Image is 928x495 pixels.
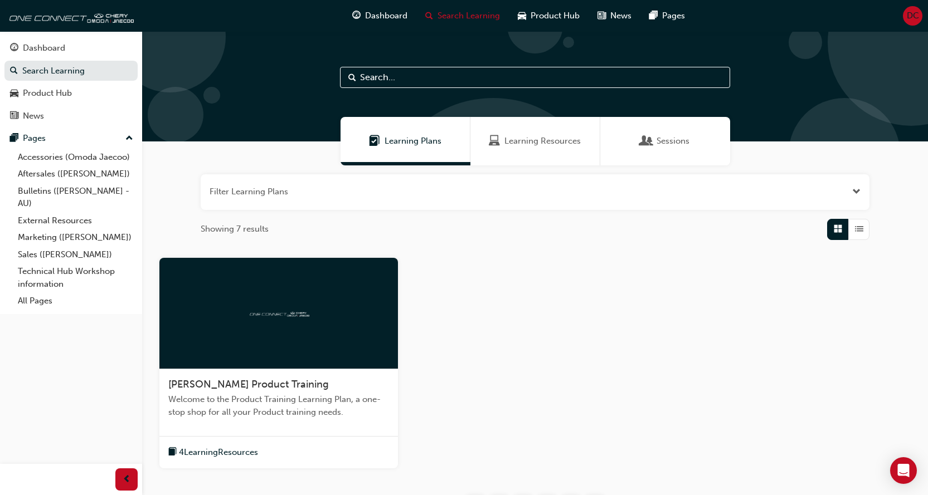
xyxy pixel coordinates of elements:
span: book-icon [168,445,177,459]
img: oneconnect [6,4,134,27]
span: car-icon [518,9,526,23]
span: Learning Plans [385,135,441,148]
a: Bulletins ([PERSON_NAME] - AU) [13,183,138,212]
span: Learning Resources [489,135,500,148]
span: Showing 7 results [201,223,269,236]
a: guage-iconDashboard [343,4,416,27]
button: Pages [4,128,138,149]
button: DashboardSearch LearningProduct HubNews [4,36,138,128]
span: DC [907,9,919,22]
span: Sessions [657,135,689,148]
a: All Pages [13,292,138,310]
button: Open the filter [852,185,861,198]
input: Search... [340,67,730,88]
span: up-icon [125,131,133,146]
a: search-iconSearch Learning [416,4,509,27]
a: External Resources [13,212,138,229]
a: Aftersales ([PERSON_NAME]) [13,165,138,183]
a: Sales ([PERSON_NAME]) [13,246,138,263]
span: pages-icon [10,134,18,144]
span: Dashboard [365,9,407,22]
span: [PERSON_NAME] Product Training [168,378,329,390]
span: List [855,223,863,236]
span: Pages [662,9,685,22]
span: Learning Resources [504,135,581,148]
span: News [610,9,631,22]
div: Pages [23,132,46,145]
span: 4 Learning Resources [179,446,258,459]
a: Product Hub [4,83,138,104]
a: car-iconProduct Hub [509,4,589,27]
span: Welcome to the Product Training Learning Plan, a one-stop shop for all your Product training needs. [168,393,389,418]
a: Accessories (Omoda Jaecoo) [13,149,138,166]
div: Open Intercom Messenger [890,457,917,484]
div: Product Hub [23,87,72,100]
span: search-icon [425,9,433,23]
span: Grid [834,223,842,236]
span: news-icon [597,9,606,23]
a: Search Learning [4,61,138,81]
button: book-icon4LearningResources [168,445,258,459]
a: Marketing ([PERSON_NAME]) [13,229,138,246]
a: Technical Hub Workshop information [13,263,138,292]
div: Dashboard [23,42,65,55]
span: guage-icon [10,43,18,53]
a: Learning ResourcesLearning Resources [470,117,600,165]
img: oneconnect [248,307,309,318]
span: car-icon [10,89,18,99]
a: news-iconNews [589,4,640,27]
span: Search Learning [438,9,500,22]
span: prev-icon [123,473,131,487]
button: DC [903,6,922,26]
span: guage-icon [352,9,361,23]
a: Learning PlansLearning Plans [341,117,470,165]
span: pages-icon [649,9,658,23]
span: news-icon [10,111,18,121]
span: Search [348,71,356,84]
span: Product Hub [531,9,580,22]
a: Dashboard [4,38,138,58]
span: Learning Plans [369,135,380,148]
div: News [23,110,44,122]
a: pages-iconPages [640,4,694,27]
a: oneconnect[PERSON_NAME] Product TrainingWelcome to the Product Training Learning Plan, a one-stop... [159,258,398,468]
span: Sessions [641,135,652,148]
a: News [4,106,138,126]
span: search-icon [10,66,18,76]
a: SessionsSessions [600,117,730,165]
